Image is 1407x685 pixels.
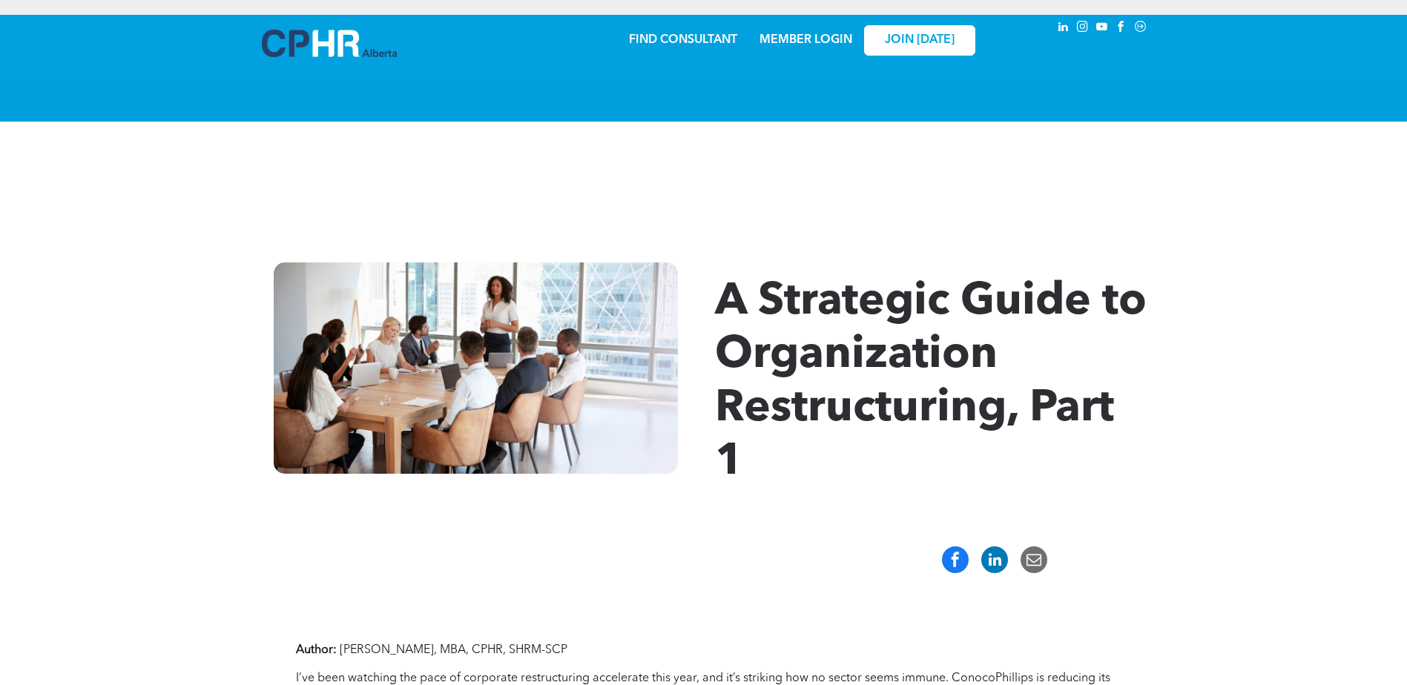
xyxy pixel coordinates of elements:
a: MEMBER LOGIN [759,34,852,46]
a: FIND CONSULTANT [629,34,737,46]
a: Social network [1133,19,1149,39]
span: JOIN [DATE] [885,33,955,47]
img: A blue and white logo for cp alberta [262,30,397,57]
strong: Author: [296,644,337,656]
a: instagram [1075,19,1091,39]
span: [PERSON_NAME], MBA, CPHR, SHRM-SCP [340,644,567,656]
a: JOIN [DATE] [864,25,975,56]
a: facebook [1113,19,1130,39]
span: A Strategic Guide to Organization Restructuring, Part 1 [715,280,1147,485]
a: youtube [1094,19,1110,39]
a: linkedin [1055,19,1072,39]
